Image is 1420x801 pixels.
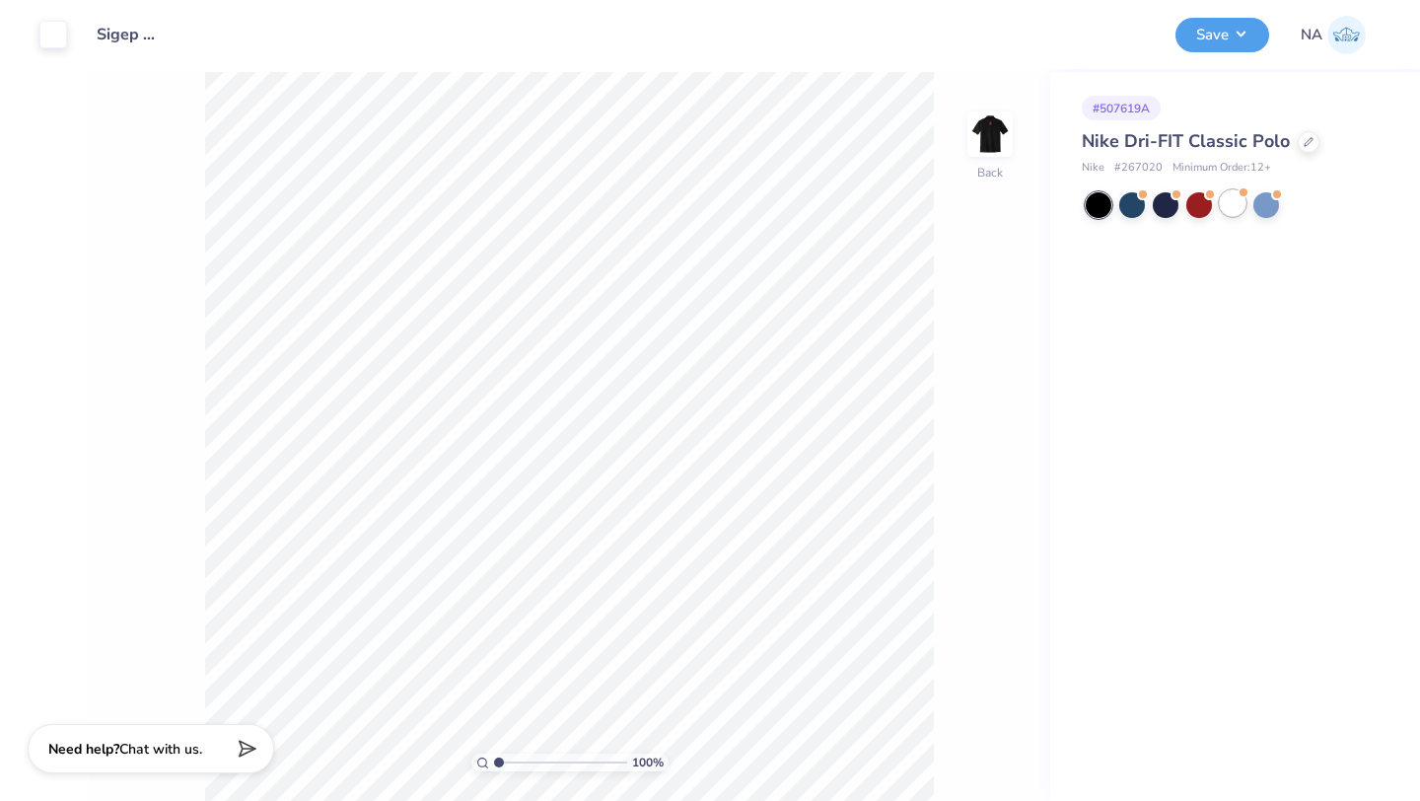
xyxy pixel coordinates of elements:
[1327,16,1366,54] img: Nadim Al Naser
[1301,16,1366,54] a: NA
[82,15,178,54] input: Untitled Design
[1082,160,1104,177] span: Nike
[1175,18,1269,52] button: Save
[119,740,202,759] span: Chat with us.
[632,754,664,771] span: 100 %
[970,114,1010,154] img: Back
[1082,129,1290,153] span: Nike Dri-FIT Classic Polo
[1172,160,1271,177] span: Minimum Order: 12 +
[977,164,1003,182] div: Back
[1114,160,1163,177] span: # 267020
[1082,96,1161,120] div: # 507619A
[48,740,119,759] strong: Need help?
[1301,24,1322,46] span: NA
